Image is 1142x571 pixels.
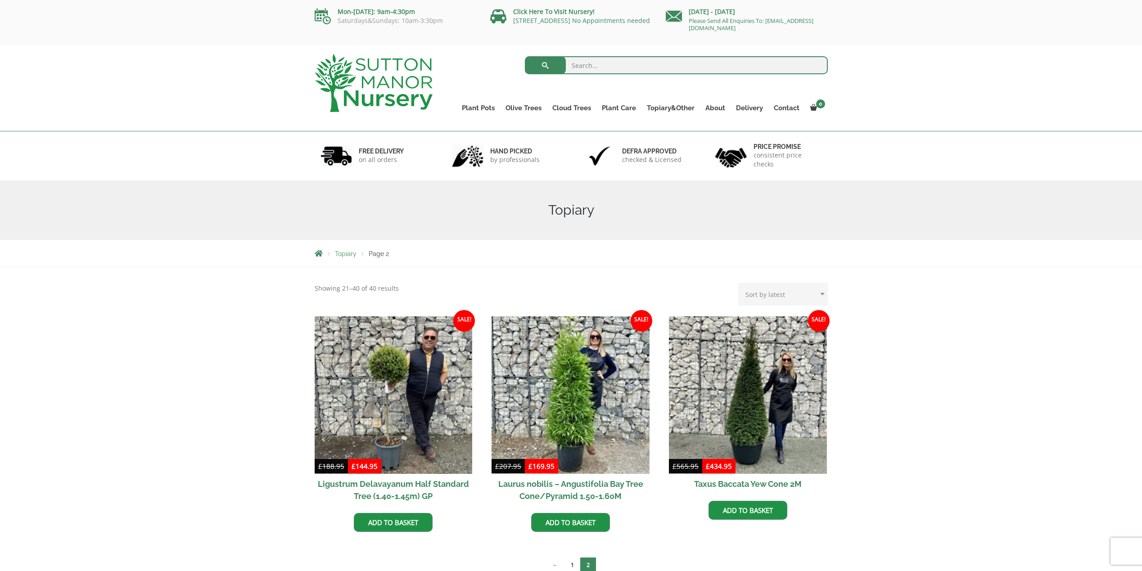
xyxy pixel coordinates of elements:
[492,474,650,506] h2: Laurus nobilis – Angustifolia Bay Tree Cone/Pyramid 1.50-1.60M
[490,155,540,164] p: by professionals
[513,16,650,25] a: [STREET_ADDRESS] No Appointments needed
[456,102,500,114] a: Plant Pots
[528,462,533,471] span: £
[315,474,473,506] h2: Ligustrum Delavayanum Half Standard Tree (1.40-1.45m) GP
[352,462,356,471] span: £
[715,142,747,170] img: 4.jpg
[754,143,822,151] h6: Price promise
[768,102,805,114] a: Contact
[689,17,813,32] a: Please Send All Enquiries To: [EMAIL_ADDRESS][DOMAIN_NAME]
[315,316,473,474] img: Ligustrum Delavayanum Half Standard Tree (1.40-1.45m) GP
[500,102,547,114] a: Olive Trees
[669,316,827,474] img: Taxus Baccata Yew Cone 2M
[490,147,540,155] h6: hand picked
[805,102,828,114] a: 0
[709,501,787,520] a: Add to basket: “Taxus Baccata Yew Cone 2M”
[513,7,595,16] a: Click Here To Visit Nursery!
[641,102,700,114] a: Topiary&Other
[816,99,825,108] span: 0
[315,283,399,294] p: Showing 21–40 of 40 results
[352,462,378,471] bdi: 144.95
[706,462,710,471] span: £
[754,151,822,169] p: consistent price checks
[315,54,433,112] img: logo
[706,462,732,471] bdi: 434.95
[452,144,483,167] img: 2.jpg
[495,462,521,471] bdi: 207.95
[318,462,344,471] bdi: 188.95
[315,250,828,257] nav: Breadcrumbs
[731,102,768,114] a: Delivery
[315,6,477,17] p: Mon-[DATE]: 9am-4:30pm
[531,513,610,532] a: Add to basket: “Laurus nobilis - Angustifolia Bay Tree Cone/Pyramid 1.50-1.60M”
[622,147,682,155] h6: Defra approved
[622,155,682,164] p: checked & Licensed
[700,102,731,114] a: About
[669,316,827,495] a: Sale! Taxus Baccata Yew Cone 2M
[666,6,828,17] p: [DATE] - [DATE]
[528,462,555,471] bdi: 169.95
[354,513,433,532] a: Add to basket: “Ligustrum Delavayanum Half Standard Tree (1.40-1.45m) GP”
[335,250,357,257] a: Topiary
[320,144,352,167] img: 1.jpg
[525,56,828,74] input: Search...
[315,17,477,24] p: Saturdays&Sundays: 10am-3:30pm
[359,147,404,155] h6: FREE DELIVERY
[495,462,499,471] span: £
[547,102,596,114] a: Cloud Trees
[492,316,650,507] a: Sale! Laurus nobilis – Angustifolia Bay Tree Cone/Pyramid 1.50-1.60M
[596,102,641,114] a: Plant Care
[673,462,677,471] span: £
[453,310,475,332] span: Sale!
[315,202,828,218] h1: Topiary
[369,250,389,257] span: Page 2
[669,474,827,494] h2: Taxus Baccata Yew Cone 2M
[808,310,830,332] span: Sale!
[492,316,650,474] img: Laurus nobilis - Angustifolia Bay Tree Cone/Pyramid 1.50-1.60M
[584,144,615,167] img: 3.jpg
[738,283,828,306] select: Shop order
[631,310,652,332] span: Sale!
[673,462,699,471] bdi: 565.95
[359,155,404,164] p: on all orders
[318,462,322,471] span: £
[315,316,473,507] a: Sale! Ligustrum Delavayanum Half Standard Tree (1.40-1.45m) GP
